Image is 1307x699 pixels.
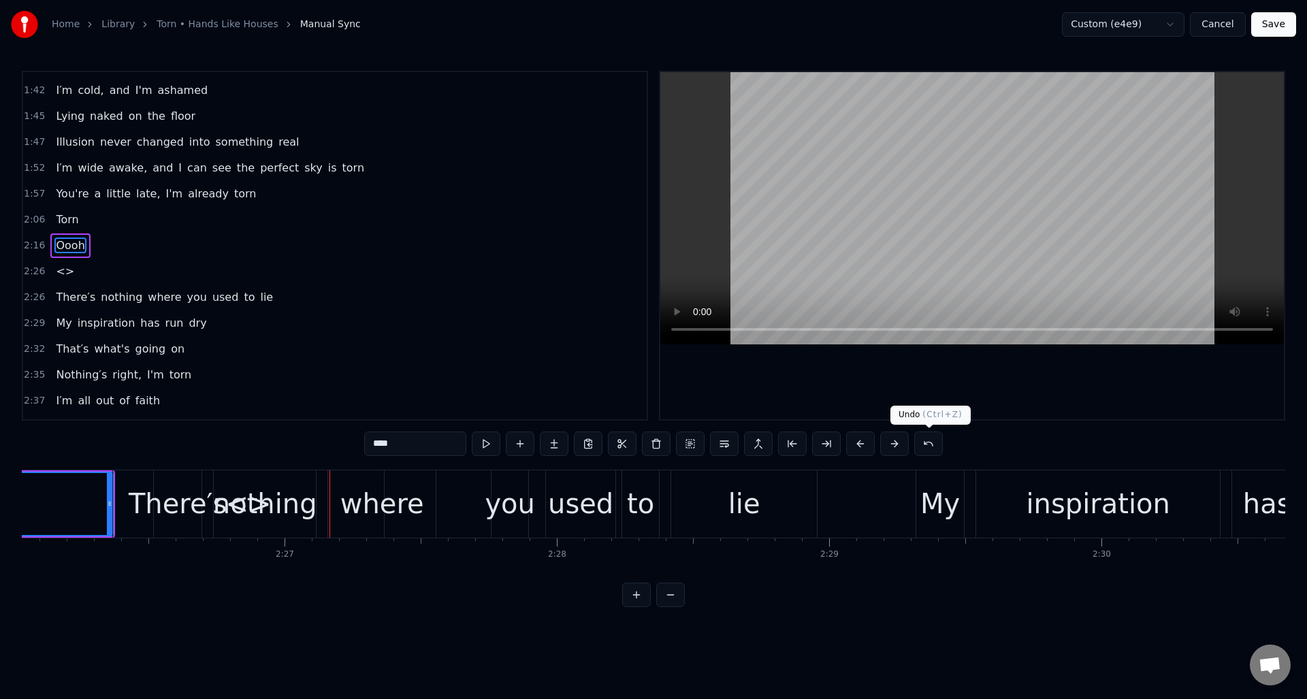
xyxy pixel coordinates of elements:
[54,341,90,357] span: That′s
[236,160,256,176] span: the
[24,110,45,123] span: 1:45
[76,160,105,176] span: wide
[133,419,157,434] span: feel
[133,341,167,357] span: going
[146,289,182,305] span: where
[242,289,256,305] span: to
[24,342,45,356] span: 2:32
[211,289,240,305] span: used
[111,367,143,383] span: right,
[54,289,97,305] span: There′s
[52,18,80,31] a: Home
[93,186,103,201] span: a
[548,483,613,524] div: used
[920,483,960,524] div: My
[99,134,133,150] span: never
[139,315,161,331] span: has
[820,549,839,560] div: 2:29
[1243,483,1291,524] div: has
[95,393,115,408] span: out
[76,393,92,408] span: all
[233,186,258,201] span: torn
[88,108,125,124] span: naked
[922,410,963,419] span: ( Ctrl+Z )
[101,18,135,31] a: Library
[24,265,45,278] span: 2:26
[24,368,45,382] span: 2:35
[24,135,45,149] span: 1:47
[214,134,275,150] span: something
[340,483,424,524] div: where
[627,483,654,524] div: to
[127,108,144,124] span: on
[168,367,193,383] span: torn
[97,419,122,434] span: how
[54,108,86,124] span: Lying
[151,160,174,176] span: and
[165,186,184,201] span: I'm
[24,316,45,330] span: 2:29
[134,82,154,98] span: I'm
[485,483,535,524] div: you
[185,289,208,305] span: you
[24,239,45,253] span: 2:16
[341,160,366,176] span: torn
[24,394,45,408] span: 2:37
[276,549,294,560] div: 2:27
[213,483,317,524] div: nothing
[54,315,73,331] span: My
[11,11,38,38] img: youka
[170,108,197,124] span: floor
[108,82,131,98] span: and
[187,315,208,331] span: dry
[146,367,165,383] span: I'm
[548,549,566,560] div: 2:28
[54,238,86,253] span: Oooh
[24,187,45,201] span: 1:57
[24,84,45,97] span: 1:42
[728,483,760,524] div: lie
[1250,645,1291,685] div: Open chat
[187,186,230,201] span: already
[54,419,80,434] span: This
[890,406,971,425] div: Undo
[76,315,137,331] span: inspiration
[327,160,338,176] span: is
[118,393,131,408] span: of
[52,18,361,31] nav: breadcrumb
[300,18,361,31] span: Manual Sync
[259,289,274,305] span: lie
[1251,12,1296,37] button: Save
[188,134,212,150] span: into
[134,393,161,408] span: faith
[186,160,208,176] span: can
[54,367,108,383] span: Nothing′s
[54,186,90,201] span: You're
[170,341,186,357] span: on
[24,213,45,227] span: 2:06
[54,134,95,150] span: Illusion
[277,134,300,150] span: real
[129,483,227,524] div: There′s
[3,549,22,560] div: 2:26
[177,160,183,176] span: I
[211,160,233,176] span: see
[99,289,144,305] span: nothing
[135,134,185,150] span: changed
[135,186,161,201] span: late,
[1190,12,1245,37] button: Cancel
[1026,483,1169,524] div: inspiration
[82,419,94,434] span: is
[105,186,132,201] span: little
[156,82,209,98] span: ashamed
[54,393,74,408] span: I′m
[146,108,167,124] span: the
[54,82,74,98] span: I′m
[303,160,324,176] span: sky
[1093,549,1111,560] div: 2:30
[54,263,76,279] span: <>
[54,160,74,176] span: I′m
[125,419,131,434] span: I
[76,82,105,98] span: cold,
[259,160,300,176] span: perfect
